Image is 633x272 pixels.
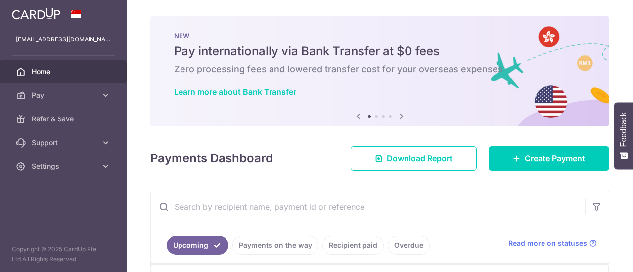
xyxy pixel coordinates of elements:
[174,63,586,75] h6: Zero processing fees and lowered transfer cost for your overseas expenses
[508,238,597,248] a: Read more on statuses
[489,146,609,171] a: Create Payment
[174,32,586,39] p: NEW
[525,153,585,164] span: Create Payment
[32,114,97,124] span: Refer & Save
[614,102,633,169] button: Feedback - Show survey
[32,90,97,100] span: Pay
[387,153,452,164] span: Download Report
[32,161,97,171] span: Settings
[167,236,228,255] a: Upcoming
[619,112,628,147] span: Feedback
[150,150,273,167] h4: Payments Dashboard
[174,87,296,97] a: Learn more about Bank Transfer
[508,238,587,248] span: Read more on statuses
[388,236,430,255] a: Overdue
[32,67,97,77] span: Home
[150,16,609,126] img: Bank transfer banner
[174,43,586,59] h5: Pay internationally via Bank Transfer at $0 fees
[351,146,477,171] a: Download Report
[232,236,318,255] a: Payments on the way
[32,138,97,148] span: Support
[12,8,60,20] img: CardUp
[322,236,384,255] a: Recipient paid
[16,35,111,44] p: [EMAIL_ADDRESS][DOMAIN_NAME]
[151,191,585,223] input: Search by recipient name, payment id or reference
